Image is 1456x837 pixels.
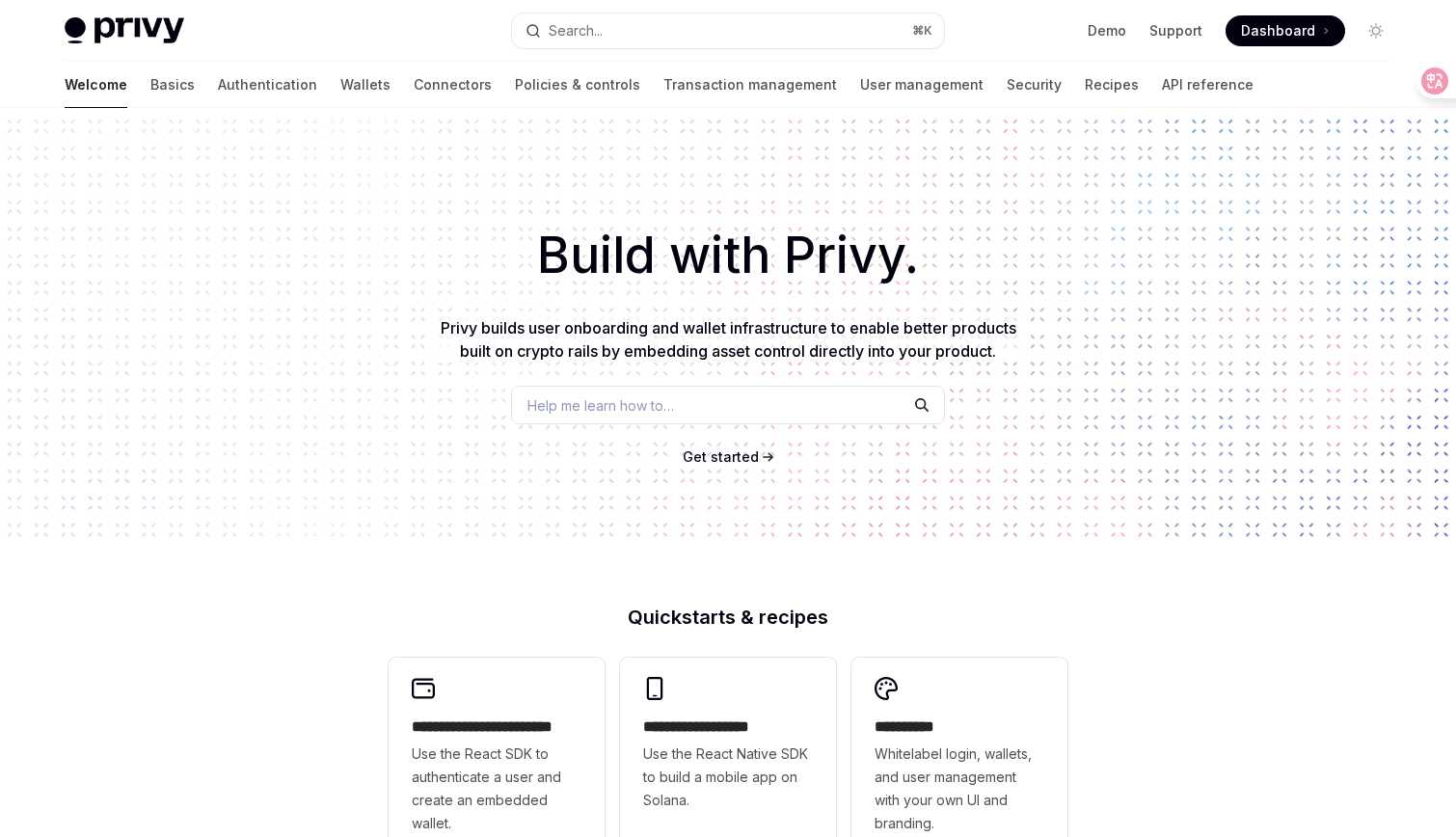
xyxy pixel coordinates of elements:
[414,62,492,108] a: Connectors
[441,318,1016,361] span: Privy builds user onboarding and wallet infrastructure to enable better products built on crypto ...
[912,23,932,39] span: ⌘ K
[1226,15,1345,46] a: Dashboard
[65,17,184,44] img: light logo
[860,62,984,108] a: User management
[683,447,759,467] a: Get started
[527,395,674,416] span: Help me learn how to…
[65,62,127,108] a: Welcome
[1241,21,1315,40] span: Dashboard
[218,62,317,108] a: Authentication
[1361,15,1391,46] button: Toggle dark mode
[31,218,1425,293] h1: Build with Privy.
[1007,62,1062,108] a: Security
[683,448,759,465] span: Get started
[1149,21,1202,40] a: Support
[1088,21,1126,40] a: Demo
[515,62,640,108] a: Policies & controls
[512,13,944,48] button: Open search
[389,607,1067,627] h2: Quickstarts & recipes
[875,742,1044,835] span: Whitelabel login, wallets, and user management with your own UI and branding.
[549,19,603,42] div: Search...
[663,62,837,108] a: Transaction management
[1085,62,1139,108] a: Recipes
[340,62,391,108] a: Wallets
[1162,62,1254,108] a: API reference
[412,742,581,835] span: Use the React SDK to authenticate a user and create an embedded wallet.
[150,62,195,108] a: Basics
[643,742,813,812] span: Use the React Native SDK to build a mobile app on Solana.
